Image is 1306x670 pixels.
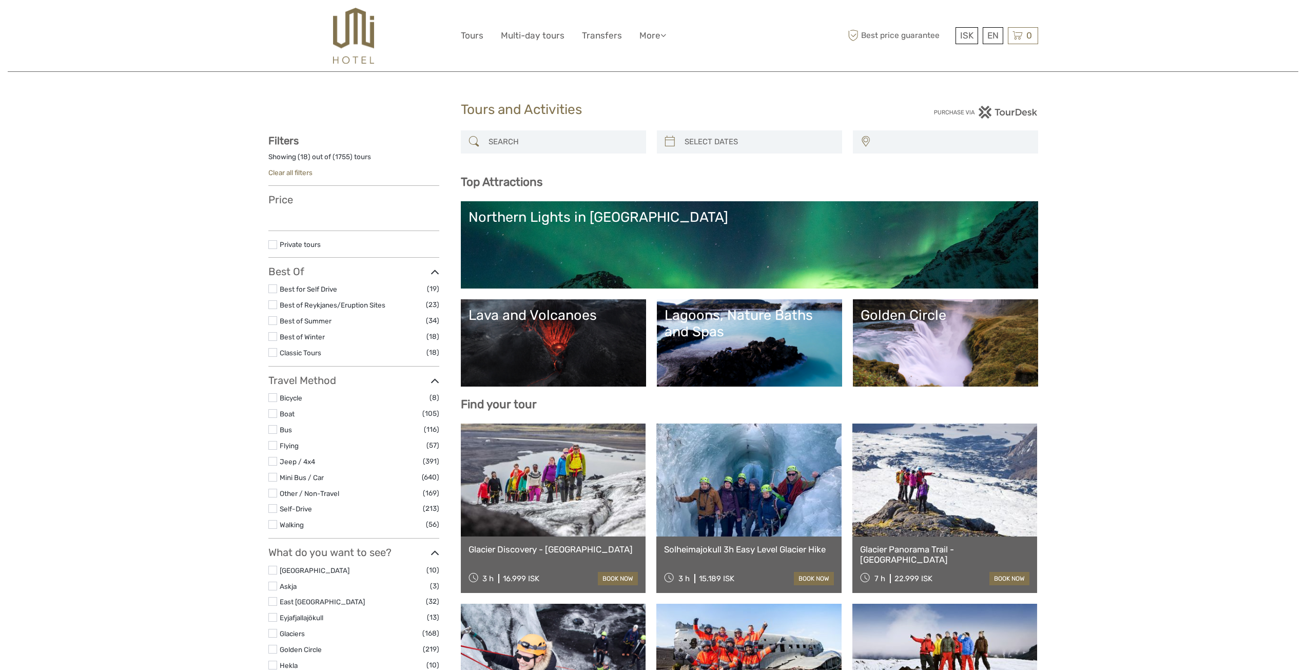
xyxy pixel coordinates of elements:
[424,424,439,435] span: (116)
[469,544,638,554] a: Glacier Discovery - [GEOGRAPHIC_DATA]
[469,307,638,379] a: Lava and Volcanoes
[461,397,537,411] b: Find your tour
[280,442,299,450] a: Flying
[469,209,1030,225] div: Northern Lights in [GEOGRAPHIC_DATA]
[427,283,439,295] span: (19)
[300,152,308,162] label: 18
[860,544,1030,565] a: Glacier Panorama Trail - [GEOGRAPHIC_DATA]
[678,574,690,583] span: 3 h
[268,265,439,278] h3: Best Of
[430,392,439,404] span: (8)
[280,349,321,357] a: Classic Tours
[268,152,439,168] div: Showing ( ) out of ( ) tours
[280,505,312,513] a: Self-Drive
[484,133,641,151] input: SEARCH
[280,473,324,482] a: Mini Bus / Car
[461,28,483,43] a: Tours
[333,8,374,64] img: 526-1e775aa5-7374-4589-9d7e-5793fb20bdfc_logo_big.jpg
[268,194,439,206] h3: Price
[427,611,439,623] span: (13)
[469,307,638,323] div: Lava and Volcanoes
[280,598,365,606] a: East [GEOGRAPHIC_DATA]
[422,627,439,639] span: (168)
[461,102,846,118] h1: Tours and Activities
[894,574,932,583] div: 22.999 ISK
[280,614,323,622] a: Eyjafjallajökull
[426,347,439,358] span: (18)
[426,315,439,327] span: (34)
[280,629,305,638] a: Glaciers
[426,439,439,451] span: (57)
[598,572,638,585] a: book now
[280,240,321,248] a: Private tours
[430,580,439,592] span: (3)
[280,645,322,654] a: Golden Circle
[983,27,1003,44] div: EN
[874,574,885,583] span: 7 h
[280,394,302,402] a: Bicycle
[280,410,295,418] a: Boat
[1025,30,1034,41] span: 0
[268,546,439,559] h3: What do you want to see?
[861,307,1030,379] a: Golden Circle
[280,333,325,341] a: Best of Winter
[933,106,1038,119] img: PurchaseViaTourDesk.png
[861,307,1030,323] div: Golden Circle
[422,408,439,419] span: (105)
[268,374,439,387] h3: Travel Method
[280,661,298,669] a: Hekla
[699,574,734,583] div: 15.189 ISK
[426,519,439,530] span: (56)
[280,489,339,497] a: Other / Non-Travel
[422,471,439,483] span: (640)
[426,331,439,342] span: (18)
[423,503,439,514] span: (213)
[664,544,834,554] a: Solheimajokull 3h Easy Level Glacier Hike
[582,28,622,43] a: Transfers
[268,168,313,177] a: Clear all filters
[794,572,834,585] a: book now
[989,572,1029,585] a: book now
[960,30,973,41] span: ISK
[280,301,385,309] a: Best of Reykjanes/Eruption Sites
[423,643,439,655] span: (219)
[426,596,439,607] span: (32)
[335,152,350,162] label: 1755
[280,285,337,293] a: Best for Self Drive
[280,566,349,575] a: [GEOGRAPHIC_DATA]
[665,307,834,340] div: Lagoons, Nature Baths and Spas
[423,455,439,467] span: (391)
[280,521,304,529] a: Walking
[482,574,494,583] span: 3 h
[639,28,666,43] a: More
[280,457,315,466] a: Jeep / 4x4
[846,27,953,44] span: Best price guarantee
[280,426,292,434] a: Bus
[280,582,297,590] a: Askja
[665,307,834,379] a: Lagoons, Nature Baths and Spas
[268,135,299,147] strong: Filters
[469,209,1030,281] a: Northern Lights in [GEOGRAPHIC_DATA]
[423,487,439,499] span: (169)
[461,175,542,189] b: Top Attractions
[426,564,439,576] span: (10)
[680,133,837,151] input: SELECT DATES
[426,299,439,311] span: (23)
[503,574,539,583] div: 16.999 ISK
[501,28,564,43] a: Multi-day tours
[280,317,332,325] a: Best of Summer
